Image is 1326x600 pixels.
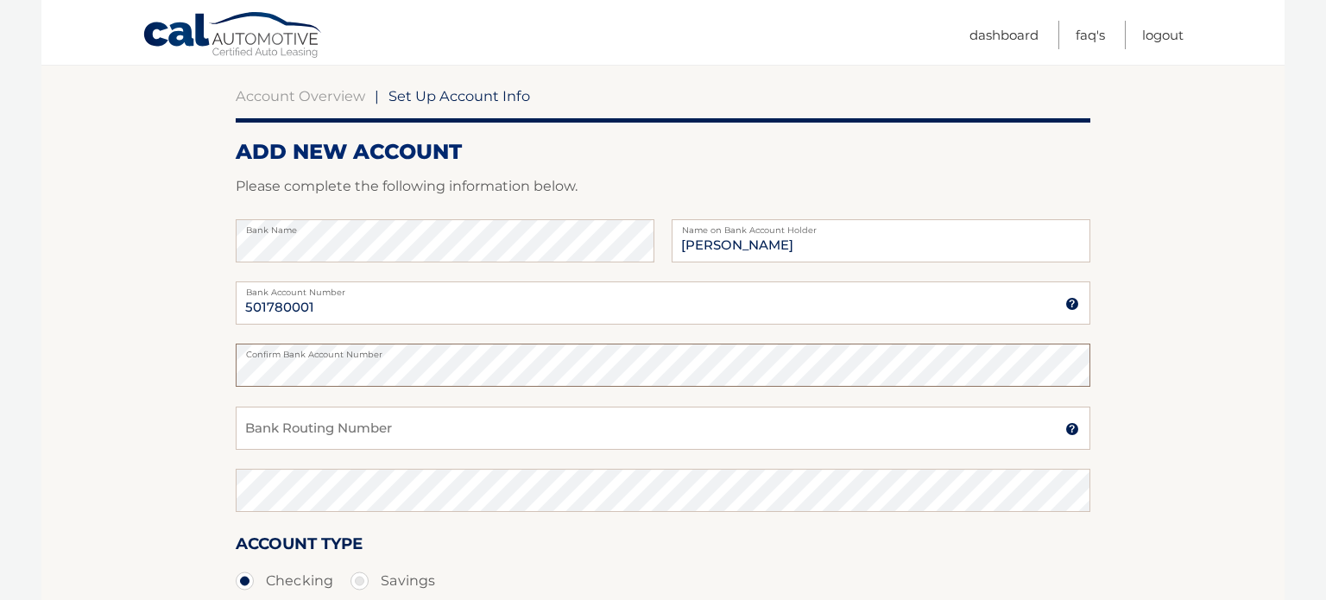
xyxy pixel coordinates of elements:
span: Set Up Account Info [388,87,530,104]
a: Logout [1142,21,1184,49]
label: Confirm Bank Account Number [236,344,1090,357]
a: Account Overview [236,87,365,104]
input: Bank Account Number [236,281,1090,325]
label: Savings [350,564,435,598]
a: Cal Automotive [142,11,324,61]
label: Bank Account Number [236,281,1090,295]
input: Bank Routing Number [236,407,1090,450]
img: tooltip.svg [1065,297,1079,311]
a: FAQ's [1076,21,1105,49]
label: Bank Name [236,219,654,233]
label: Account Type [236,531,363,563]
label: Name on Bank Account Holder [672,219,1090,233]
p: Please complete the following information below. [236,174,1090,199]
h2: ADD NEW ACCOUNT [236,139,1090,165]
input: Name on Account (Account Holder Name) [672,219,1090,262]
a: Dashboard [969,21,1039,49]
img: tooltip.svg [1065,422,1079,436]
span: | [375,87,379,104]
label: Checking [236,564,333,598]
